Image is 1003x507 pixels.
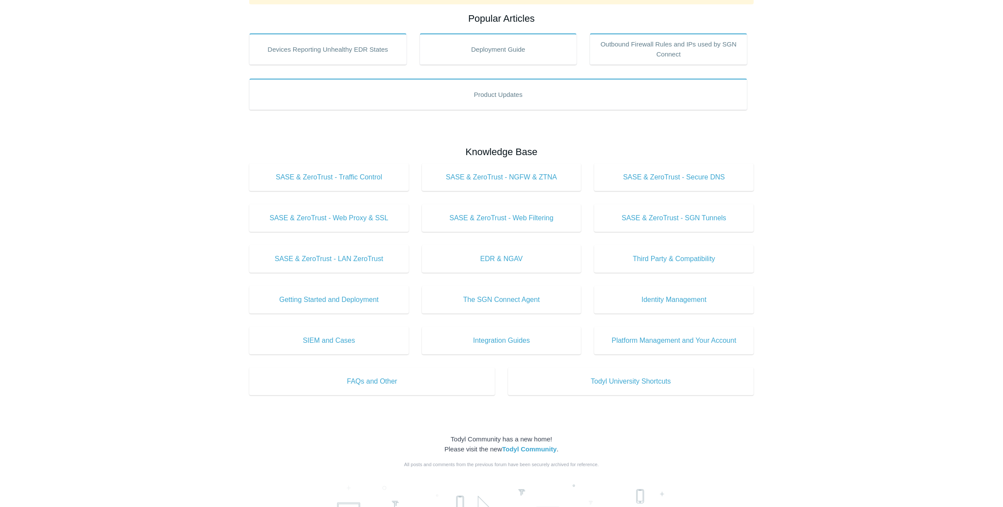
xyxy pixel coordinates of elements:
a: SASE & ZeroTrust - SGN Tunnels [594,204,754,232]
a: Deployment Guide [420,33,577,65]
a: Todyl University Shortcuts [508,368,754,395]
a: Integration Guides [422,327,582,355]
a: FAQs and Other [249,368,495,395]
a: Platform Management and Your Account [594,327,754,355]
a: SASE & ZeroTrust - Secure DNS [594,163,754,191]
span: SASE & ZeroTrust - LAN ZeroTrust [262,254,396,264]
h2: Knowledge Base [249,145,754,159]
a: SASE & ZeroTrust - Web Proxy & SSL [249,204,409,232]
a: Devices Reporting Unhealthy EDR States [249,33,407,65]
a: Getting Started and Deployment [249,286,409,314]
span: SASE & ZeroTrust - NGFW & ZTNA [435,172,568,182]
a: Todyl Community [502,445,557,453]
h2: Popular Articles [249,11,754,26]
a: Product Updates [249,79,747,110]
a: EDR & NGAV [422,245,582,273]
span: SASE & ZeroTrust - Secure DNS [607,172,741,182]
span: Platform Management and Your Account [607,335,741,346]
a: Third Party & Compatibility [594,245,754,273]
span: SASE & ZeroTrust - Traffic Control [262,172,396,182]
span: SASE & ZeroTrust - Web Proxy & SSL [262,213,396,223]
a: SASE & ZeroTrust - Traffic Control [249,163,409,191]
span: Integration Guides [435,335,568,346]
a: SASE & ZeroTrust - Web Filtering [422,204,582,232]
a: SASE & ZeroTrust - NGFW & ZTNA [422,163,582,191]
a: Identity Management [594,286,754,314]
div: Todyl Community has a new home! Please visit the new . [249,434,754,454]
span: Third Party & Compatibility [607,254,741,264]
a: The SGN Connect Agent [422,286,582,314]
div: All posts and comments from the previous forum have been securely archived for reference. [249,461,754,468]
span: Getting Started and Deployment [262,295,396,305]
span: FAQs and Other [262,376,482,387]
span: Identity Management [607,295,741,305]
span: SIEM and Cases [262,335,396,346]
a: Outbound Firewall Rules and IPs used by SGN Connect [590,33,747,65]
a: SIEM and Cases [249,327,409,355]
a: SASE & ZeroTrust - LAN ZeroTrust [249,245,409,273]
span: SASE & ZeroTrust - Web Filtering [435,213,568,223]
span: EDR & NGAV [435,254,568,264]
span: SASE & ZeroTrust - SGN Tunnels [607,213,741,223]
span: The SGN Connect Agent [435,295,568,305]
span: Todyl University Shortcuts [521,376,741,387]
